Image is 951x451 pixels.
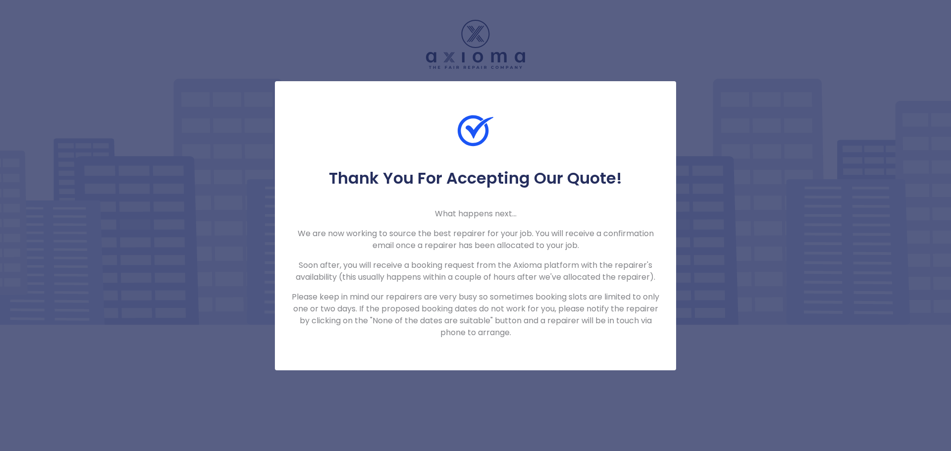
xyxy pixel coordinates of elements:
img: Check [458,113,493,149]
p: Please keep in mind our repairers are very busy so sometimes booking slots are limited to only on... [291,291,660,339]
p: Soon after, you will receive a booking request from the Axioma platform with the repairer's avail... [291,259,660,283]
p: What happens next... [291,208,660,220]
h5: Thank You For Accepting Our Quote! [291,168,660,188]
p: We are now working to source the best repairer for your job. You will receive a confirmation emai... [291,228,660,251]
